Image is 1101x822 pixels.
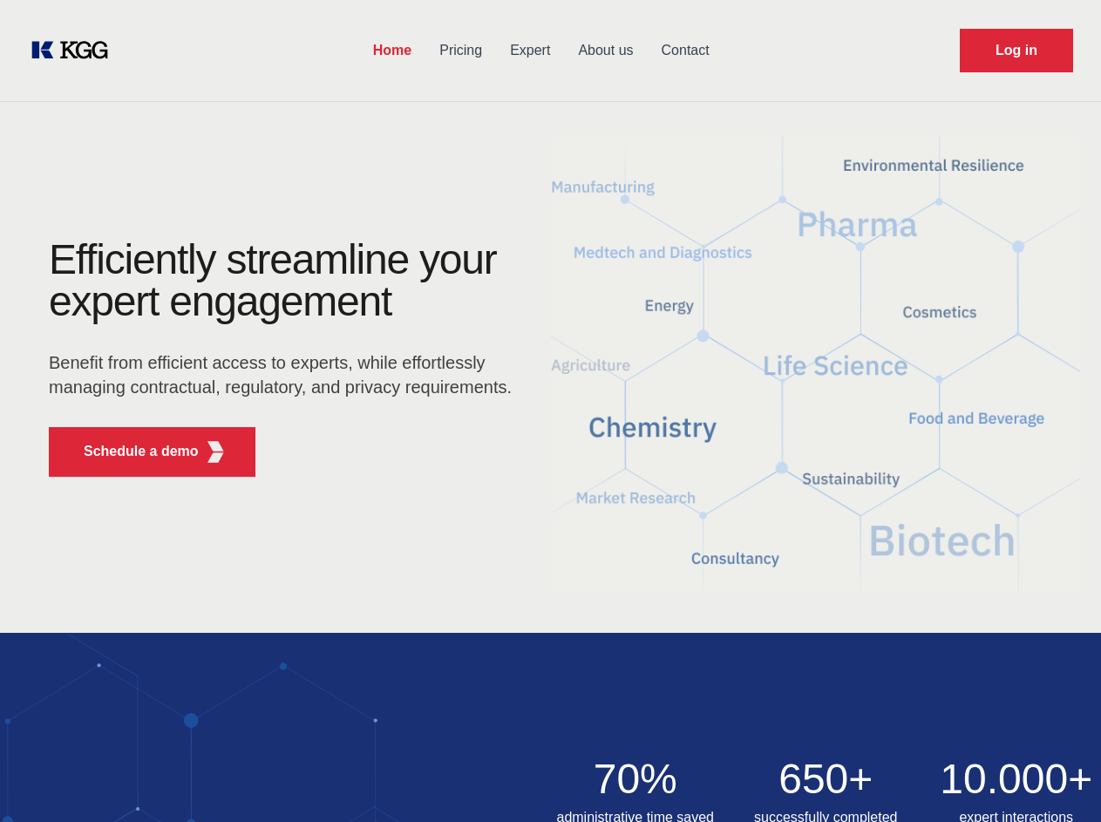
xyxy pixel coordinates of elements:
a: Contact [648,28,724,73]
a: KOL Knowledge Platform: Talk to Key External Experts (KEE) [28,37,122,65]
h2: 70% [551,758,721,800]
h2: 650+ [741,758,911,800]
a: About us [564,28,647,73]
h1: Efficiently streamline your expert engagement [49,239,523,323]
a: Home [359,28,425,73]
p: Benefit from efficient access to experts, while effortlessly managing contractual, regulatory, an... [49,350,523,399]
a: Pricing [425,28,496,73]
img: KGG Fifth Element RED [205,441,227,463]
button: Schedule a demoKGG Fifth Element RED [49,427,255,477]
img: KGG Fifth Element RED [551,113,1081,615]
a: Expert [496,28,564,73]
a: Request Demo [960,29,1073,72]
p: Schedule a demo [84,441,199,462]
